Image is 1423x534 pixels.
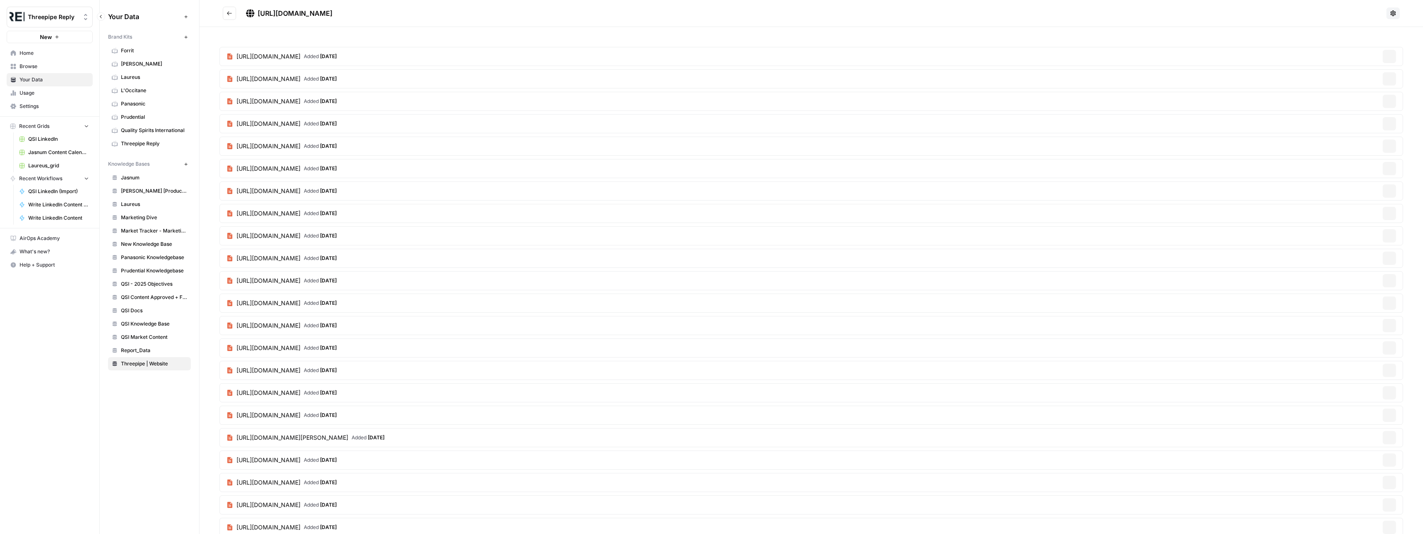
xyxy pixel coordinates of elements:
[108,44,191,57] a: Forrit
[121,100,187,108] span: Panasonic
[236,389,300,397] span: [URL][DOMAIN_NAME]
[7,258,93,272] button: Help + Support
[304,344,337,352] span: Added
[108,277,191,291] a: QSI - 2025 Objectives
[121,87,187,94] span: L'Occitane
[220,159,343,178] a: [URL][DOMAIN_NAME]Added [DATE]
[236,478,300,487] span: [URL][DOMAIN_NAME]
[7,47,93,60] a: Home
[15,185,93,198] a: QSI LinkedIn (Import)
[320,412,337,418] span: [DATE]
[236,97,300,105] span: [URL][DOMAIN_NAME]
[220,294,343,312] a: [URL][DOMAIN_NAME]Added [DATE]
[108,110,191,124] a: Prudential
[28,135,89,143] span: QSI LinkedIn
[20,49,89,57] span: Home
[108,84,191,97] a: L'Occitane
[236,187,300,195] span: [URL][DOMAIN_NAME]
[121,333,187,341] span: QSI Market Content
[304,98,337,105] span: Added
[304,524,337,531] span: Added
[7,245,93,258] button: What's new?
[20,89,89,97] span: Usage
[352,434,384,441] span: Added
[121,347,187,354] span: Report_Data
[108,211,191,224] a: Marketing Dive
[108,291,191,304] a: QSI Content Approved + Feedback
[320,322,337,328] span: [DATE]
[236,344,300,352] span: [URL][DOMAIN_NAME]
[236,456,300,464] span: [URL][DOMAIN_NAME]
[121,240,187,248] span: New Knowledge Base
[236,120,300,128] span: [URL][DOMAIN_NAME]
[121,294,187,301] span: QSI Content Approved + Feedback
[236,366,300,375] span: [URL][DOMAIN_NAME]
[108,331,191,344] a: QSI Market Content
[7,100,93,113] a: Settings
[320,255,337,261] span: [DATE]
[220,70,343,88] a: [URL][DOMAIN_NAME]Added [DATE]
[20,103,89,110] span: Settings
[10,10,25,24] img: Threepipe Reply Logo
[220,204,343,223] a: [URL][DOMAIN_NAME]Added [DATE]
[121,320,187,328] span: QSI Knowledge Base
[304,142,337,150] span: Added
[19,122,49,130] span: Recent Grids
[220,249,343,267] a: [URL][DOMAIN_NAME]Added [DATE]
[7,31,93,43] button: New
[236,523,300,532] span: [URL][DOMAIN_NAME]
[121,73,187,81] span: Laureus
[121,127,187,134] span: Quality Spirits International
[320,389,337,396] span: [DATE]
[220,316,343,335] a: [URL][DOMAIN_NAME]Added [DATE]
[304,367,337,374] span: Added
[20,63,89,70] span: Browse
[20,235,89,242] span: AirOps Academy
[304,456,337,464] span: Added
[220,272,343,290] a: [URL][DOMAIN_NAME]Added [DATE]
[304,501,337,509] span: Added
[258,9,332,17] span: [URL][DOMAIN_NAME]
[7,7,93,27] button: Workspace: Threepipe Reply
[220,115,343,133] a: [URL][DOMAIN_NAME]Added [DATE]
[108,97,191,110] a: Panasonic
[220,137,343,155] a: [URL][DOMAIN_NAME]Added [DATE]
[236,232,300,240] span: [URL][DOMAIN_NAME]
[320,367,337,373] span: [DATE]
[320,120,337,127] span: [DATE]
[304,412,337,419] span: Added
[108,304,191,317] a: QSI Docs
[236,411,300,419] span: [URL][DOMAIN_NAME]
[121,174,187,181] span: Jasnum
[320,143,337,149] span: [DATE]
[121,113,187,121] span: Prudential
[304,389,337,397] span: Added
[108,137,191,150] a: Threepipe Reply
[236,254,300,262] span: [URL][DOMAIN_NAME]
[28,162,89,169] span: Laureus_grid
[236,277,300,285] span: [URL][DOMAIN_NAME]
[121,140,187,147] span: Threepipe Reply
[28,214,89,222] span: Write LinkedIn Content
[320,210,337,216] span: [DATE]
[28,149,89,156] span: Jasnum Content Calendar
[108,160,150,168] span: Knowledge Bases
[220,496,343,514] a: [URL][DOMAIN_NAME]Added [DATE]
[108,57,191,71] a: [PERSON_NAME]
[320,53,337,59] span: [DATE]
[108,33,132,41] span: Brand Kits
[368,434,384,441] span: [DATE]
[220,473,343,492] a: [URL][DOMAIN_NAME]Added [DATE]
[236,299,300,307] span: [URL][DOMAIN_NAME]
[121,60,187,68] span: [PERSON_NAME]
[236,209,300,218] span: [URL][DOMAIN_NAME]
[15,159,93,172] a: Laureus_grid
[320,98,337,104] span: [DATE]
[220,429,391,447] a: [URL][DOMAIN_NAME][PERSON_NAME]Added [DATE]
[320,233,337,239] span: [DATE]
[236,52,300,61] span: [URL][DOMAIN_NAME]
[108,238,191,251] a: New Knowledge Base
[320,277,337,284] span: [DATE]
[236,501,300,509] span: [URL][DOMAIN_NAME]
[40,33,52,41] span: New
